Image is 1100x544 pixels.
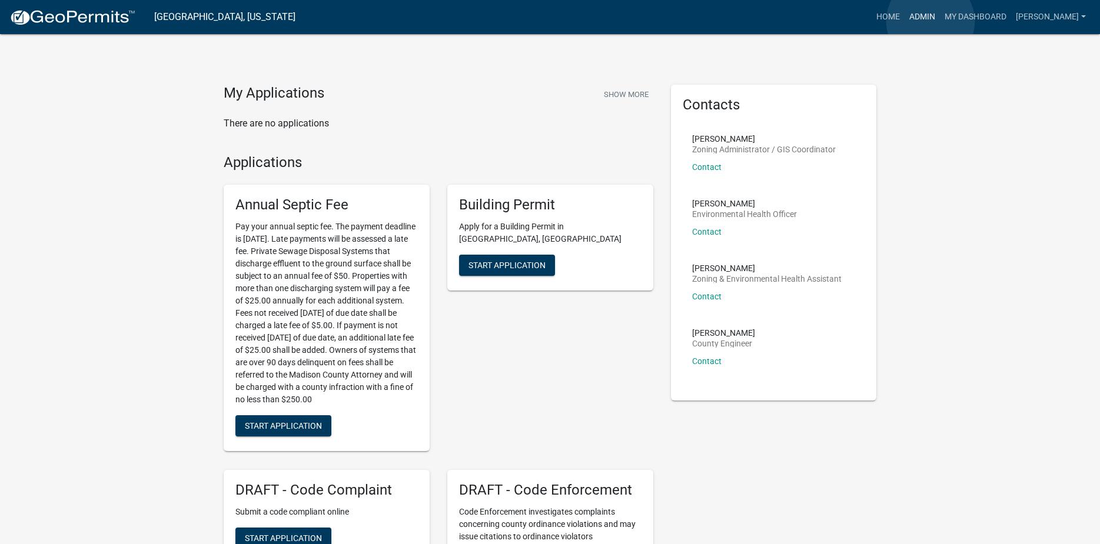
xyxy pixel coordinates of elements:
h5: Contacts [683,96,865,114]
p: Submit a code compliant online [235,506,418,518]
p: [PERSON_NAME] [692,264,842,272]
p: Zoning & Environmental Health Assistant [692,275,842,283]
h5: Annual Septic Fee [235,196,418,213]
a: Admin [905,6,940,28]
span: Start Application [245,533,322,542]
a: Contact [692,356,722,366]
a: My Dashboard [940,6,1011,28]
p: County Engineer [692,339,755,348]
h4: Applications [224,154,653,171]
p: Zoning Administrator / GIS Coordinator [692,145,836,153]
a: [PERSON_NAME] [1011,6,1091,28]
p: There are no applications [224,116,653,131]
h5: DRAFT - Code Complaint [235,482,418,499]
a: Contact [692,227,722,236]
h5: Building Permit [459,196,642,213]
p: Apply for a Building Permit in [GEOGRAPHIC_DATA], [GEOGRAPHIC_DATA] [459,221,642,245]
p: [PERSON_NAME] [692,199,797,208]
p: Environmental Health Officer [692,210,797,218]
p: Code Enforcement investigates complaints concerning county ordinance violations and may issue cit... [459,506,642,543]
a: Contact [692,162,722,172]
h5: DRAFT - Code Enforcement [459,482,642,499]
button: Start Application [235,415,331,436]
span: Start Application [468,261,546,270]
a: Home [872,6,905,28]
h4: My Applications [224,85,324,102]
a: [GEOGRAPHIC_DATA], [US_STATE] [154,7,295,27]
p: [PERSON_NAME] [692,135,836,143]
button: Show More [599,85,653,104]
a: Contact [692,292,722,301]
button: Start Application [459,255,555,276]
p: [PERSON_NAME] [692,329,755,337]
p: Pay your annual septic fee. The payment deadline is [DATE]. Late payments will be assessed a late... [235,221,418,406]
span: Start Application [245,421,322,430]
